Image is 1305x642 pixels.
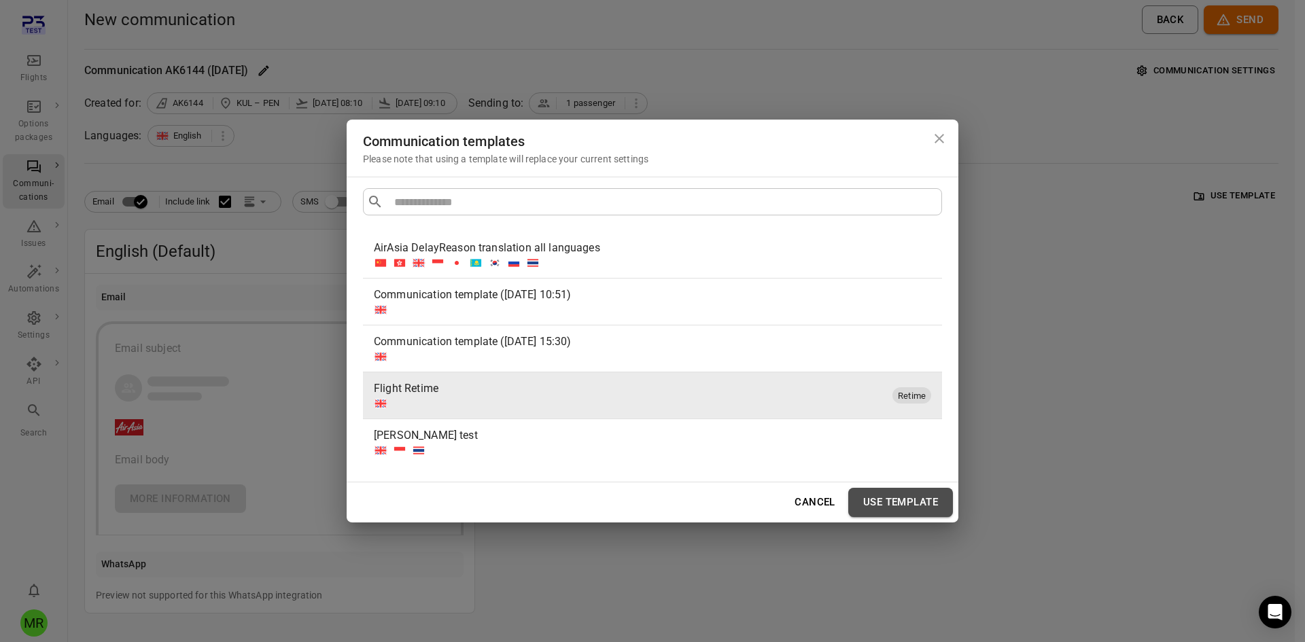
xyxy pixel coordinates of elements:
div: AirAsia DelayReason translation all languages [374,240,926,256]
div: Communication templates [363,130,942,152]
button: Close dialog [926,125,953,152]
div: Communication template ([DATE] 10:51) [374,287,926,303]
div: Flight Retime [374,380,887,397]
div: Communication template ([DATE] 10:51) [363,279,942,325]
div: Communication template ([DATE] 15:30) [374,334,926,350]
div: Please note that using a template will replace your current settings [363,152,942,166]
div: [PERSON_NAME] test [363,419,942,465]
div: Open Intercom Messenger [1259,596,1291,628]
button: Use template [848,488,953,516]
span: Retime [892,389,931,403]
div: Flight RetimeRetime [363,372,942,418]
button: Cancel [787,488,843,516]
div: AirAsia DelayReason translation all languages [363,232,942,278]
div: [PERSON_NAME] test [374,427,926,444]
div: Communication template ([DATE] 15:30) [363,325,942,372]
